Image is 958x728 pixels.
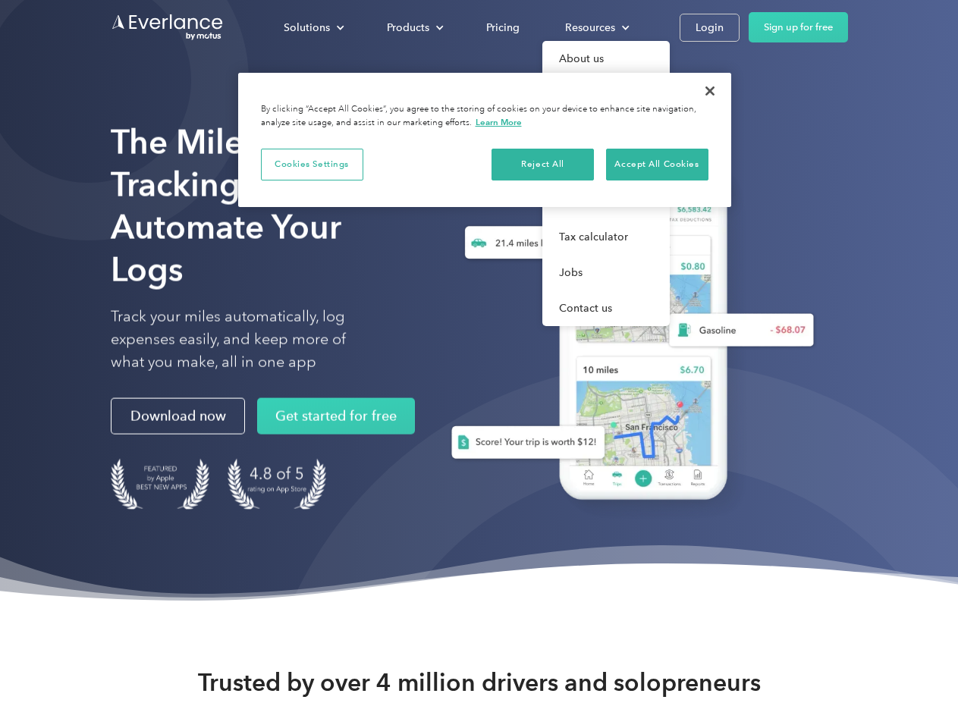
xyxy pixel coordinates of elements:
[111,13,225,42] a: Go to homepage
[387,18,429,37] div: Products
[372,14,456,41] div: Products
[261,103,708,130] div: By clicking “Accept All Cookies”, you agree to the storing of cookies on your device to enhance s...
[542,219,670,255] a: Tax calculator
[542,255,670,290] a: Jobs
[471,14,535,41] a: Pricing
[261,149,363,180] button: Cookies Settings
[238,73,731,207] div: Cookie banner
[486,18,520,37] div: Pricing
[111,459,209,510] img: Badge for Featured by Apple Best New Apps
[257,398,415,435] a: Get started for free
[542,41,670,326] nav: Resources
[542,290,670,326] a: Contact us
[238,73,731,207] div: Privacy
[427,144,826,522] img: Everlance, mileage tracker app, expense tracking app
[111,306,382,374] p: Track your miles automatically, log expenses easily, and keep more of what you make, all in one app
[228,459,326,510] img: 4.9 out of 5 stars on the app store
[476,117,522,127] a: More information about your privacy, opens in a new tab
[492,149,594,180] button: Reject All
[542,41,670,77] a: About us
[198,667,761,698] strong: Trusted by over 4 million drivers and solopreneurs
[606,149,708,180] button: Accept All Cookies
[111,398,245,435] a: Download now
[680,14,740,42] a: Login
[269,14,357,41] div: Solutions
[565,18,615,37] div: Resources
[749,12,848,42] a: Sign up for free
[550,14,642,41] div: Resources
[284,18,330,37] div: Solutions
[696,18,724,37] div: Login
[693,74,727,108] button: Close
